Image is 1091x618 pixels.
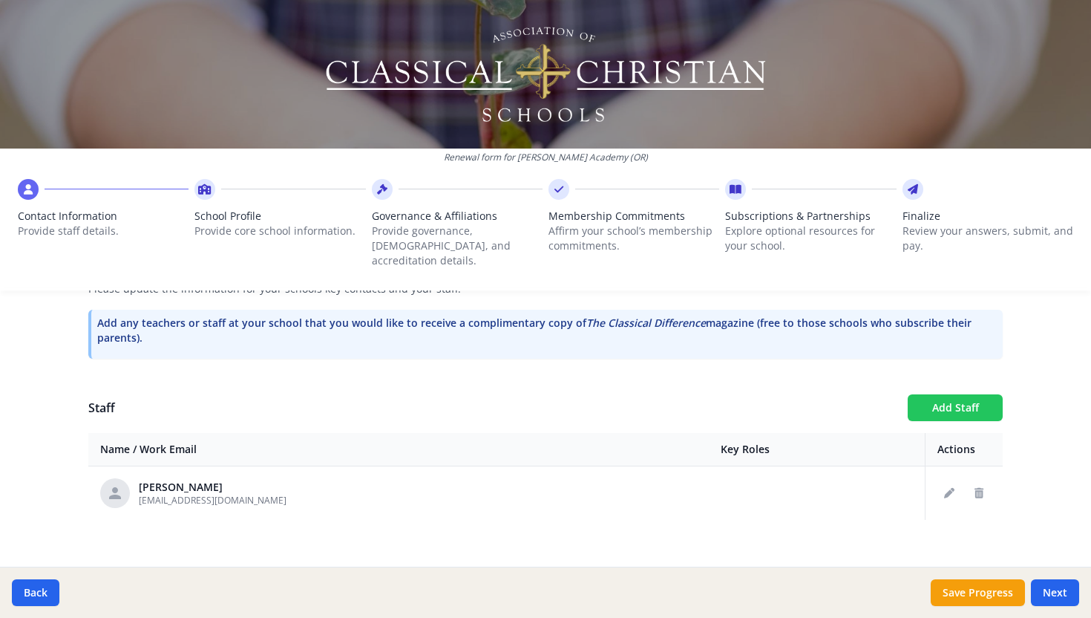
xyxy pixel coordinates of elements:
i: The Classical Difference [586,316,706,330]
button: Delete staff [967,481,991,505]
th: Actions [925,433,1003,466]
p: Provide staff details. [18,224,189,238]
div: [PERSON_NAME] [139,480,286,495]
button: Add Staff [908,394,1003,421]
p: Add any teachers or staff at your school that you would like to receive a complimentary copy of m... [97,316,997,345]
span: Contact Information [18,209,189,224]
span: Governance & Affiliations [372,209,543,224]
p: Review your answers, submit, and pay. [902,224,1073,253]
span: Membership Commitments [548,209,719,224]
button: Edit staff [937,481,961,505]
button: Next [1031,579,1079,606]
button: Back [12,579,59,606]
th: Name / Work Email [88,433,709,466]
h1: Staff [88,399,896,417]
th: Key Roles [709,433,925,466]
p: Affirm your school’s membership commitments. [548,224,719,253]
span: Finalize [902,209,1073,224]
span: [EMAIL_ADDRESS][DOMAIN_NAME] [139,494,286,507]
button: Save Progress [931,579,1025,606]
p: Explore optional resources for your school. [725,224,896,253]
p: Provide core school information. [194,224,365,238]
span: School Profile [194,209,365,224]
img: Logo [324,22,768,126]
p: Provide governance, [DEMOGRAPHIC_DATA], and accreditation details. [372,224,543,268]
span: Subscriptions & Partnerships [725,209,896,224]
